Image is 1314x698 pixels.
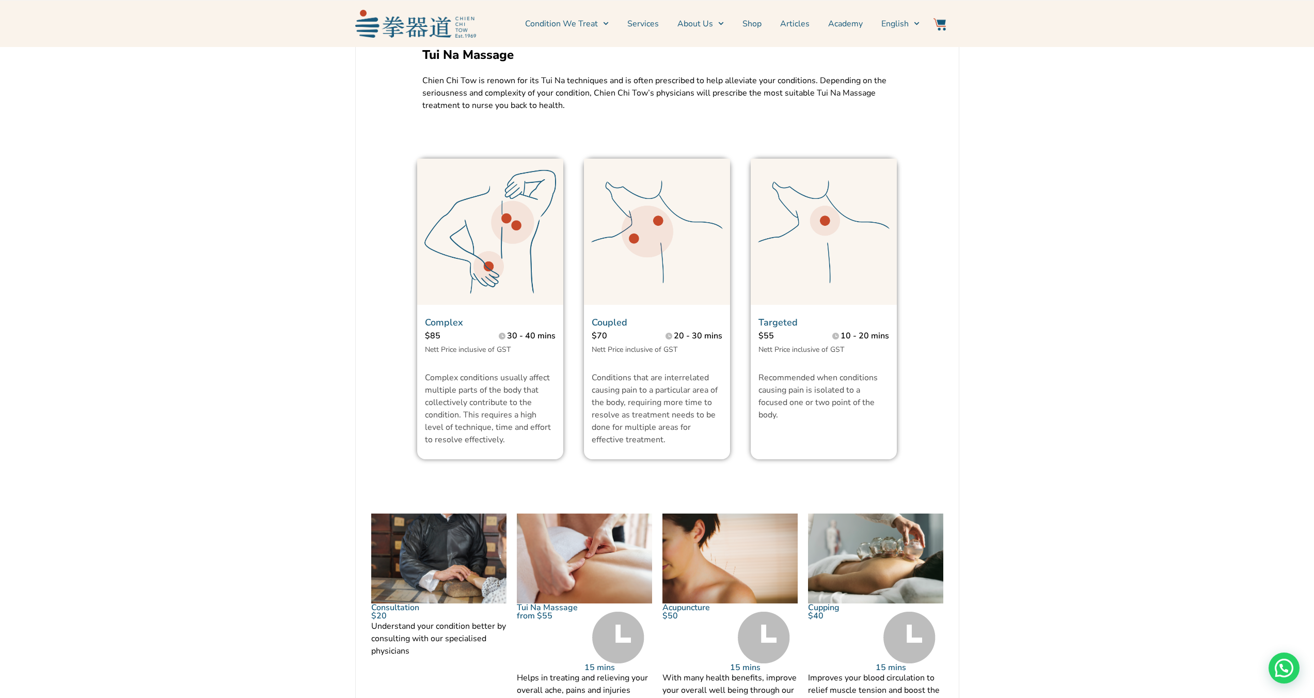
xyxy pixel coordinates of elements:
p: Nett Price inclusive of GST [592,345,722,355]
p: Recommended when conditions causing pain is isolated to a focused one or two point of the body. [758,371,889,421]
p: $55 [758,330,811,342]
p: Targeted [758,315,889,330]
img: Time Grey [832,333,839,339]
p: Complex [425,315,556,330]
div: Need help? WhatsApp contact [1269,653,1300,684]
img: Website Icon-03 [933,18,946,30]
img: Time Grey [499,333,505,339]
p: Chien Chi Tow is renown for its Tui Na techniques and is often prescribed to help alleviate your ... [422,74,892,112]
img: Time Grey [666,333,672,339]
a: Shop [742,11,762,37]
p: 10 - 20 mins [841,330,889,342]
p: 15 mins [584,663,652,672]
p: Complex conditions usually affect multiple parts of the body that collectively contribute to the ... [425,371,556,446]
p: 15 mins [730,663,798,672]
p: Nett Price inclusive of GST [758,345,889,355]
p: Conditions that are interrelated causing pain to a particular area of the body, requiring more ti... [592,371,722,446]
a: Tui Na Massage [517,602,578,613]
nav: Menu [481,11,920,37]
p: 20 - 30 mins [674,330,722,342]
a: Acupuncture [662,602,710,613]
a: Consultation [371,602,419,613]
a: Academy [828,11,863,37]
p: $50 [662,612,730,620]
p: Nett Price inclusive of GST [425,345,556,355]
a: Cupping [808,602,840,613]
a: About Us [677,11,724,37]
p: $85 [425,330,477,342]
img: Time Grey [592,612,644,663]
a: Condition We Treat [525,11,609,37]
p: 30 - 40 mins [507,330,556,342]
p: $70 [592,330,644,342]
p: $20 [371,612,506,620]
a: Switch to English [881,11,920,37]
span: English [881,18,909,30]
p: $40 [808,612,876,620]
p: from $55 [517,612,584,620]
a: Articles [780,11,810,37]
img: Time Grey [738,612,790,663]
p: Coupled [592,315,722,330]
a: Services [627,11,659,37]
img: Time Grey [883,612,936,663]
p: 15 mins [876,663,943,672]
h2: Tui Na Massage [422,45,892,64]
p: Helps in treating and relieving your overall ache, pains and injuries [517,672,652,696]
p: Understand your condition better by consulting with our specialised physicians [371,620,506,657]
